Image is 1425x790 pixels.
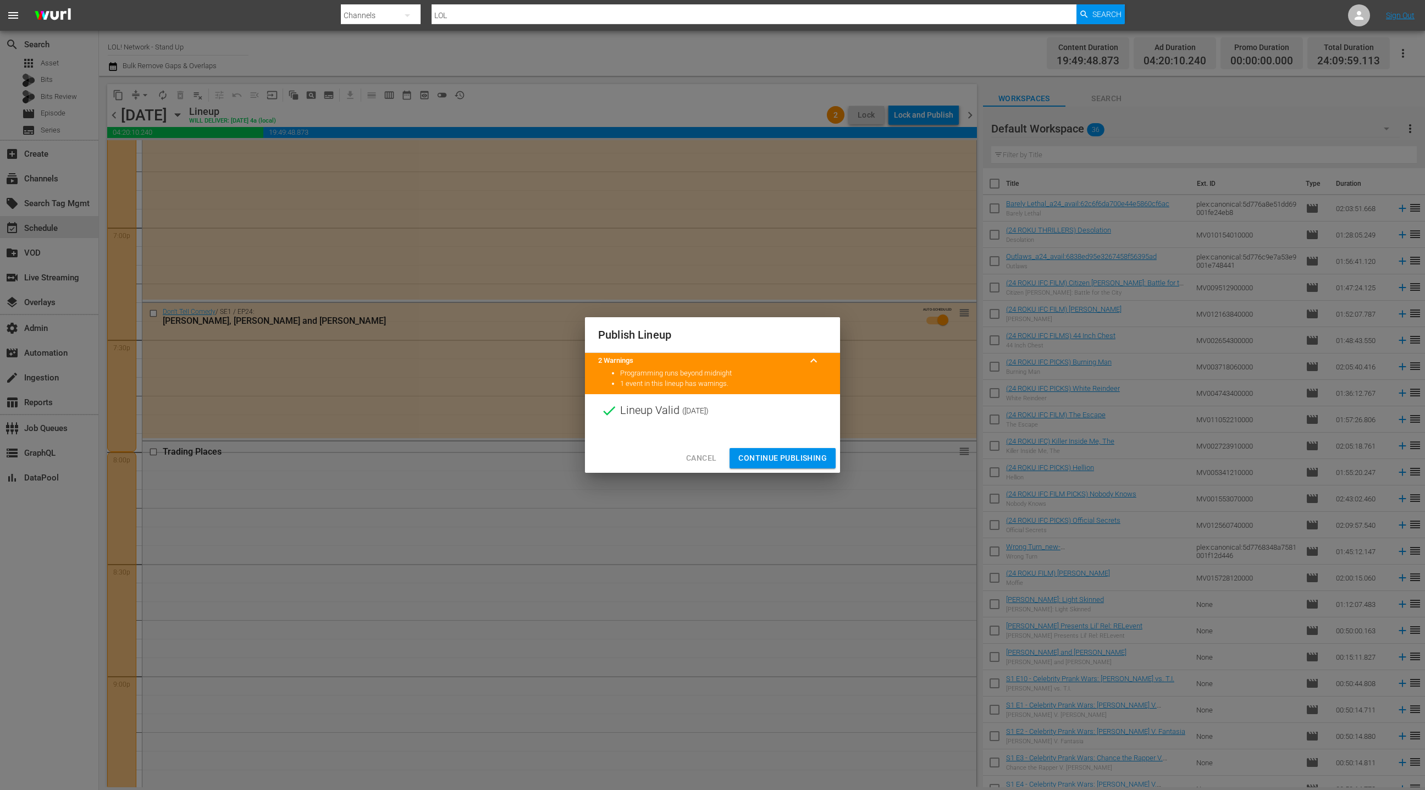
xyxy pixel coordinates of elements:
[738,451,827,465] span: Continue Publishing
[598,326,827,344] h2: Publish Lineup
[682,402,709,419] span: ( [DATE] )
[26,3,79,29] img: ans4CAIJ8jUAAAAAAAAAAAAAAAAAAAAAAAAgQb4GAAAAAAAAAAAAAAAAAAAAAAAAJMjXAAAAAAAAAAAAAAAAAAAAAAAAgAT5G...
[585,394,840,427] div: Lineup Valid
[7,9,20,22] span: menu
[730,448,836,468] button: Continue Publishing
[620,368,827,379] li: Programming runs beyond midnight
[800,347,827,374] button: keyboard_arrow_up
[807,354,820,367] span: keyboard_arrow_up
[1092,4,1122,24] span: Search
[620,379,827,389] li: 1 event in this lineup has warnings.
[686,451,716,465] span: Cancel
[598,356,800,366] title: 2 Warnings
[677,448,725,468] button: Cancel
[1386,11,1415,20] a: Sign Out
